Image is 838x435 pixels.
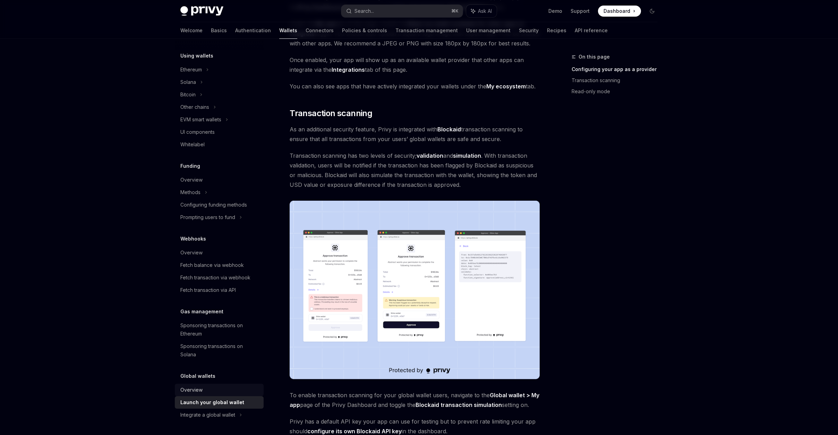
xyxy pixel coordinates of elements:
a: API reference [575,22,608,39]
img: Transaction scanning UI [290,201,540,379]
div: Overview [180,176,203,184]
strong: configure its own Blockaid API key [307,428,402,435]
h5: Global wallets [180,372,215,380]
a: Connectors [306,22,334,39]
a: Sponsoring transactions on Solana [175,340,264,361]
span: ⌘ K [451,8,459,14]
a: Security [519,22,539,39]
a: Transaction scanning [572,75,663,86]
button: Toggle dark mode [647,6,658,17]
div: Sponsoring transactions on Solana [180,342,259,359]
div: Configuring funding methods [180,201,247,209]
img: dark logo [180,6,223,16]
a: Demo [548,8,562,15]
div: Fetch transaction via API [180,286,236,294]
a: Fetch transaction via API [175,284,264,296]
div: Integrate a global wallet [180,411,235,419]
a: Welcome [180,22,203,39]
strong: validation [417,152,443,159]
a: Recipes [547,22,566,39]
a: Authentication [235,22,271,39]
a: Dashboard [598,6,641,17]
span: Dashboard [604,8,630,15]
a: Integrations [332,66,365,73]
div: Bitcoin [180,90,196,99]
div: Whitelabel [180,140,205,149]
div: Search... [354,7,374,15]
span: Once enabled, your app will show up as an available wallet provider that other apps can integrate... [290,55,540,75]
a: Wallets [279,22,297,39]
div: Fetch transaction via webhook [180,273,250,282]
div: Sponsoring transactions on Ethereum [180,321,259,338]
div: Launch your global wallet [180,398,244,407]
h5: Using wallets [180,52,213,60]
a: Overview [175,174,264,186]
span: Transaction scanning has two levels of security; and . With transaction validation, users will be... [290,151,540,190]
span: On this page [579,53,610,61]
a: Whitelabel [175,138,264,151]
a: Transaction management [395,22,458,39]
a: My ecosystem [486,83,526,90]
div: Overview [180,386,203,394]
a: Basics [211,22,227,39]
div: Fetch balance via webhook [180,261,244,269]
h5: Webhooks [180,235,206,243]
a: Configuring your app as a provider [572,64,663,75]
strong: simulation [453,152,481,159]
a: Launch your global wallet [175,396,264,409]
a: Read-only mode [572,86,663,97]
button: Search...⌘K [341,5,463,17]
a: Blockaid [437,126,461,133]
div: Ethereum [180,66,202,74]
div: Solana [180,78,196,86]
a: Overview [175,384,264,396]
button: Ask AI [466,5,497,17]
h5: Funding [180,162,200,170]
a: Fetch balance via webhook [175,259,264,271]
div: Prompting users to fund [180,213,235,221]
a: Overview [175,246,264,259]
a: Global wallet > My app [290,392,539,409]
a: User management [466,22,511,39]
a: Configuring funding methods [175,199,264,211]
div: Methods [180,188,200,197]
div: Other chains [180,103,209,111]
span: As an additional security feature, Privy is integrated with transaction scanning to ensure that a... [290,124,540,144]
div: EVM smart wallets [180,115,221,124]
div: UI components [180,128,215,136]
span: Transaction scanning [290,108,372,119]
span: To enable transaction scanning for your global wallet users, navigate to the page of the Privy Da... [290,390,540,410]
div: Overview [180,249,203,257]
span: You can also see apps that have actively integrated your wallets under the tab. [290,81,540,91]
a: UI components [175,126,264,138]
a: Policies & controls [342,22,387,39]
h5: Gas management [180,307,223,316]
a: Support [571,8,590,15]
span: Ask AI [478,8,492,15]
a: Fetch transaction via webhook [175,271,264,284]
a: Sponsoring transactions on Ethereum [175,319,264,340]
strong: Blockaid transaction simulation [416,401,502,408]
